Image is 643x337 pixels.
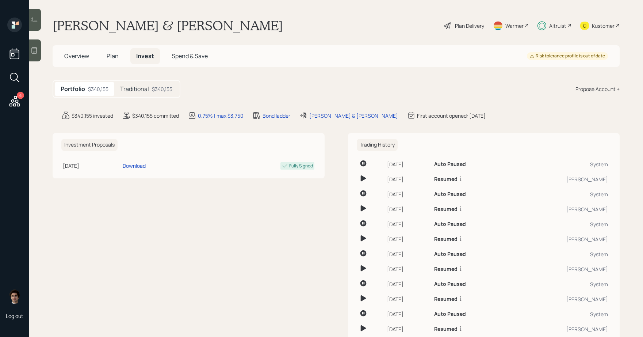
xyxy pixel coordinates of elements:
[434,266,458,272] h6: Resumed
[455,22,484,30] div: Plan Delivery
[72,112,113,120] div: $340,155 invested
[434,311,466,317] h6: Auto Paused
[514,325,608,333] div: [PERSON_NAME]
[514,265,608,273] div: [PERSON_NAME]
[514,310,608,318] div: System
[549,22,566,30] div: Altruist
[514,160,608,168] div: System
[434,206,458,212] h6: Resumed
[505,22,524,30] div: Warmer
[387,295,428,303] div: [DATE]
[387,250,428,258] div: [DATE]
[434,236,458,242] h6: Resumed
[514,250,608,258] div: System
[120,86,149,92] h5: Traditional
[514,175,608,183] div: [PERSON_NAME]
[172,52,208,60] span: Spend & Save
[434,161,466,167] h6: Auto Paused
[434,296,458,302] h6: Resumed
[123,162,146,170] div: Download
[387,220,428,228] div: [DATE]
[61,139,118,151] h6: Investment Proposals
[387,205,428,213] div: [DATE]
[387,280,428,288] div: [DATE]
[575,85,620,93] div: Propose Account +
[64,52,89,60] span: Overview
[309,112,398,120] div: [PERSON_NAME] & [PERSON_NAME]
[434,281,466,287] h6: Auto Paused
[387,235,428,243] div: [DATE]
[387,265,428,273] div: [DATE]
[514,295,608,303] div: [PERSON_NAME]
[63,162,120,170] div: [DATE]
[434,326,458,332] h6: Resumed
[434,221,466,227] h6: Auto Paused
[136,52,154,60] span: Invest
[514,280,608,288] div: System
[592,22,615,30] div: Kustomer
[263,112,290,120] div: Bond ladder
[514,220,608,228] div: System
[132,112,179,120] div: $340,155 committed
[387,325,428,333] div: [DATE]
[7,289,22,304] img: harrison-schaefer-headshot-2.png
[434,191,466,197] h6: Auto Paused
[107,52,119,60] span: Plan
[530,53,605,59] div: Risk tolerance profile is out of date
[514,235,608,243] div: [PERSON_NAME]
[417,112,486,120] div: First account opened: [DATE]
[6,313,23,319] div: Log out
[53,18,283,34] h1: [PERSON_NAME] & [PERSON_NAME]
[387,160,428,168] div: [DATE]
[88,85,108,93] div: $340,155
[387,190,428,198] div: [DATE]
[514,205,608,213] div: [PERSON_NAME]
[387,175,428,183] div: [DATE]
[387,310,428,318] div: [DATE]
[152,85,172,93] div: $340,155
[357,139,398,151] h6: Trading History
[17,92,24,99] div: 6
[289,163,313,169] div: Fully Signed
[61,86,85,92] h5: Portfolio
[198,112,244,120] div: 0.75% | max $3,750
[434,176,458,182] h6: Resumed
[514,190,608,198] div: System
[434,251,466,257] h6: Auto Paused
